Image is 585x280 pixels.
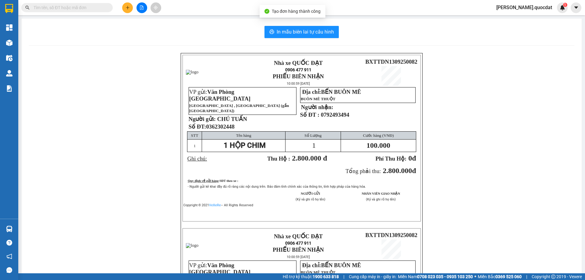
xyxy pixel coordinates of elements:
[301,104,333,110] strong: Người nhận:
[363,133,394,138] span: Cước hàng (VNĐ)
[321,262,361,268] span: BẾN BUÔN MÊ
[264,26,339,38] button: printerIn mẫu biên lai tự cấu hình
[365,232,417,238] span: BXTTDN1309250082
[188,185,366,189] span: - Người gửi kê khai đầy đủ rõ ràng các nội dung trên. Bảo đảm tính chính xác của thông tin, tính ...
[398,273,473,280] span: Miền Nam
[6,267,12,273] span: message
[209,203,221,207] a: VeXeRe
[312,141,316,149] span: 1
[560,5,565,10] img: icon-new-feature
[375,155,406,162] span: Phí Thu Hộ:
[6,24,12,31] img: dashboard-icon
[151,2,161,13] button: aim
[206,123,234,130] span: 0362302448
[224,141,266,150] span: 1 HỘP CHIM
[287,255,310,259] span: 10:00:59 [DATE]
[375,154,416,162] strong: đ
[343,273,344,280] span: |
[383,167,412,175] span: 2.800.000
[34,4,105,11] input: Tìm tên, số ĐT hoặc mã đơn
[189,262,250,275] span: Văn Phòng [GEOGRAPHIC_DATA]
[186,70,198,75] img: logo
[189,116,216,122] strong: Người gửi:
[46,27,64,38] span: 0906 477 911
[287,82,310,86] span: 10:00:59 [DATE]
[65,41,117,47] span: BXTTDN1309250082
[264,9,269,14] span: check-circle
[301,192,320,195] strong: NGƯỜI GỬI
[5,4,13,13] img: logo-vxr
[296,197,325,201] span: (Ký và ghi rõ họ tên)
[362,192,400,195] strong: NHÂN VIÊN GIAO NHẬN
[304,133,321,138] span: Số Lượng
[321,89,361,95] span: BẾN BUÔN MÊ
[140,5,144,10] span: file-add
[365,58,417,65] span: BXTTDN1309250082
[6,55,12,61] img: warehouse-icon
[191,133,198,138] span: STT
[349,273,396,280] span: Cung cấp máy in - giấy in:
[186,243,198,248] img: logo
[571,2,581,13] button: caret-down
[302,89,361,95] span: Địa chỉ:
[3,26,45,48] img: logo
[6,40,12,46] img: warehouse-icon
[495,274,522,279] strong: 0369 525 060
[189,103,289,113] span: [GEOGRAPHIC_DATA] , [GEOGRAPHIC_DATA] (gần [GEOGRAPHIC_DATA])
[478,273,522,280] span: Miền Bắc
[267,155,290,162] span: Thu Hộ :
[301,97,335,101] span: BUÔN MÊ THUỘT
[188,179,218,183] span: Quy định về gửi hàng
[313,274,339,279] strong: 1900 633 818
[183,203,253,207] span: Copyright © 2021 – All Rights Reserved
[408,154,412,162] span: 0
[474,275,476,278] span: ⚪️
[551,275,555,279] span: copyright
[6,253,12,259] span: notification
[273,73,324,80] strong: PHIẾU BIÊN NHẬN
[189,89,250,102] span: Văn Phòng [GEOGRAPHIC_DATA]
[189,262,250,275] span: VP gửi:
[366,197,396,201] span: (Ký và ghi rõ họ tên)
[126,5,130,10] span: plus
[193,144,196,148] span: 1
[46,39,64,59] strong: PHIẾU BIÊN NHẬN
[187,155,207,162] span: Ghi chú:
[219,179,238,183] strong: SĐT theo xe :
[301,270,335,275] span: BUÔN MÊ THUỘT
[274,233,323,239] strong: Nhà xe QUỐC ĐẠT
[6,70,12,76] img: warehouse-icon
[563,3,567,7] sup: 1
[136,2,147,13] button: file-add
[285,67,311,72] span: 0906 477 911
[217,116,247,122] span: CHÚ TUẤN
[25,5,30,10] span: search
[283,273,339,280] span: Hỗ trợ kỹ thuật:
[6,226,12,232] img: warehouse-icon
[6,85,12,92] img: solution-icon
[122,2,133,13] button: plus
[274,60,323,66] strong: Nhà xe QUỐC ĐẠT
[236,133,251,138] span: Tên hàng
[285,241,311,246] span: 0906 477 911
[367,141,390,149] span: 100.000
[189,123,235,130] strong: Số ĐT:
[277,28,334,36] span: In mẫu biên lai tự cấu hình
[269,29,274,35] span: printer
[272,9,321,14] span: Tạo đơn hàng thành công
[321,112,349,118] span: 0792493494
[189,89,250,102] span: VP gửi:
[273,246,324,253] strong: PHIẾU BIÊN NHẬN
[46,5,63,25] strong: Nhà xe QUỐC ĐẠT
[573,5,579,10] span: caret-down
[564,3,566,7] span: 1
[300,112,320,118] strong: Số ĐT :
[526,273,527,280] span: |
[417,274,473,279] strong: 0708 023 035 - 0935 103 250
[218,179,238,183] span: :
[154,5,158,10] span: aim
[292,154,327,162] span: 2.800.000 đ
[6,240,12,246] span: question-circle
[346,168,381,174] span: Tổng phải thu:
[412,167,416,175] span: đ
